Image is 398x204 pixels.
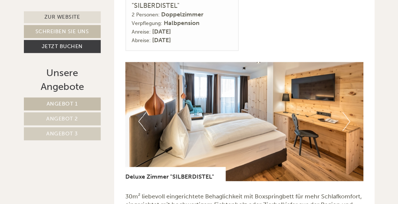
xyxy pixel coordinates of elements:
div: Guten Tag, wie können wir Ihnen helfen? [6,20,129,43]
div: [DATE] [106,6,133,18]
button: Previous [138,112,146,131]
div: Hotel [GEOGRAPHIC_DATA] [11,22,125,28]
span: Angebot 1 [47,101,78,107]
div: Deluxe Zimmer "SILBERDISTEL" [125,167,225,181]
small: 19:02 [11,36,125,41]
small: 2 Personen: [132,11,160,18]
button: Next [342,112,350,131]
b: [DATE] [152,28,171,35]
a: Jetzt buchen [24,40,101,53]
span: Angebot 2 [46,116,78,122]
b: [DATE] [152,36,171,43]
b: Doppelzimmer [161,10,203,18]
div: Unsere Angebote [24,66,101,94]
small: Abreise: [132,37,151,43]
small: Verpflegung: [132,20,162,26]
b: Halbpension [164,19,200,26]
img: image [125,62,363,181]
a: Zur Website [24,11,101,23]
span: Angebot 3 [46,131,78,137]
small: Anreise: [132,28,151,35]
a: Schreiben Sie uns [24,25,101,38]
